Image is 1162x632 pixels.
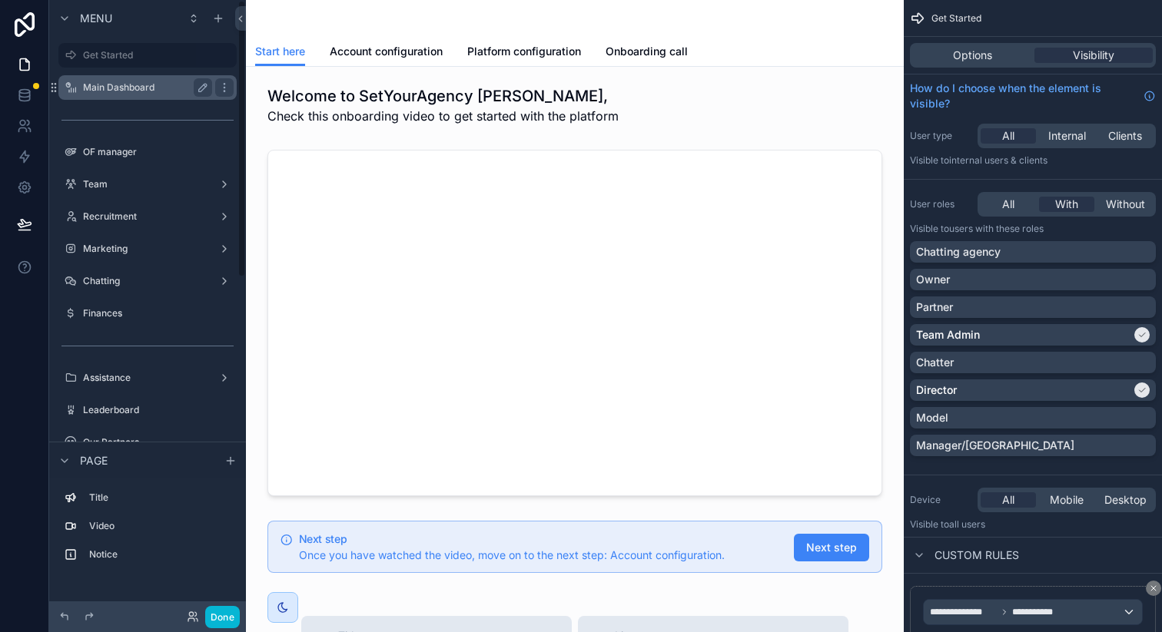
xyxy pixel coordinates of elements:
[58,172,237,197] a: Team
[83,146,234,158] label: OF manager
[58,140,237,164] a: OF manager
[83,81,206,94] label: Main Dashboard
[1048,128,1086,144] span: Internal
[910,154,1156,167] p: Visible to
[910,130,971,142] label: User type
[606,38,688,68] a: Onboarding call
[935,548,1019,563] span: Custom rules
[255,44,305,59] span: Start here
[58,366,237,390] a: Assistance
[953,48,992,63] span: Options
[58,75,237,100] a: Main Dashboard
[83,372,212,384] label: Assistance
[205,606,240,628] button: Done
[58,430,237,455] a: Our Partners
[83,243,212,255] label: Marketing
[58,43,237,68] a: Get Started
[910,223,1156,235] p: Visible to
[89,491,231,504] label: Title
[58,301,237,326] a: Finances
[83,49,227,61] label: Get Started
[910,494,971,506] label: Device
[1002,128,1014,144] span: All
[80,453,108,468] span: Page
[467,44,581,59] span: Platform configuration
[467,38,581,68] a: Platform configuration
[89,548,231,561] label: Notice
[1108,128,1142,144] span: Clients
[83,404,234,416] label: Leaderboard
[1073,48,1114,63] span: Visibility
[89,520,231,532] label: Video
[58,204,237,229] a: Recruitment
[916,382,957,398] p: Director
[49,478,246,582] div: scrollable content
[916,410,948,425] p: Model
[58,237,237,261] a: Marketing
[1104,492,1147,508] span: Desktop
[1055,197,1078,212] span: With
[58,269,237,293] a: Chatting
[1050,492,1084,508] span: Mobile
[949,223,1044,234] span: Users with these roles
[916,272,950,287] p: Owner
[330,38,443,68] a: Account configuration
[916,327,980,342] p: Team Admin
[931,12,981,25] span: Get Started
[910,81,1156,111] a: How do I choose when the element is visible?
[606,44,688,59] span: Onboarding call
[916,438,1074,453] p: Manager/[GEOGRAPHIC_DATA]
[949,154,1047,166] span: Internal users & clients
[83,275,212,287] label: Chatting
[255,38,305,67] a: Start here
[910,518,1156,531] p: Visible to
[910,198,971,210] label: User roles
[83,307,234,319] label: Finances
[916,244,1001,260] p: Chatting agency
[916,299,953,315] p: Partner
[83,178,212,190] label: Team
[1002,197,1014,212] span: All
[1002,492,1014,508] span: All
[83,436,234,448] label: Our Partners
[83,210,212,223] label: Recruitment
[1106,197,1145,212] span: Without
[330,44,443,59] span: Account configuration
[58,398,237,422] a: Leaderboard
[949,518,985,530] span: all users
[910,81,1137,111] span: How do I choose when the element is visible?
[80,11,112,26] span: Menu
[916,355,954,370] p: Chatter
